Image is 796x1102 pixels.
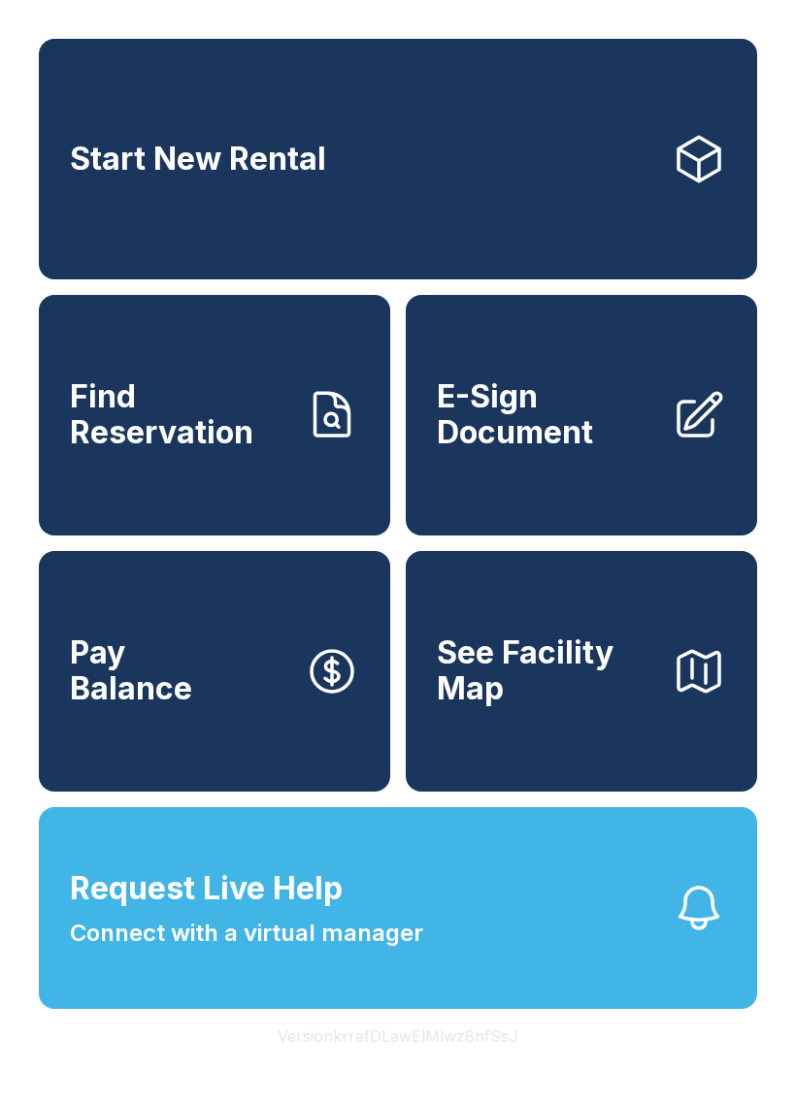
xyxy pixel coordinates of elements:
span: Connect with a virtual manager [70,916,423,951]
span: Request Live Help [70,865,343,912]
span: Pay Balance [70,635,192,706]
button: PayBalance [39,551,390,792]
a: Find Reservation [39,295,390,535]
button: See Facility Map [406,551,757,792]
span: Find Reservation [70,379,289,450]
button: Request Live HelpConnect with a virtual manager [39,807,757,1009]
span: Start New Rental [70,142,326,178]
a: E-Sign Document [406,295,757,535]
a: Start New Rental [39,39,757,279]
span: See Facility Map [437,635,656,706]
button: VersionkrrefDLawElMlwz8nfSsJ [262,1009,534,1063]
span: E-Sign Document [437,379,656,450]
